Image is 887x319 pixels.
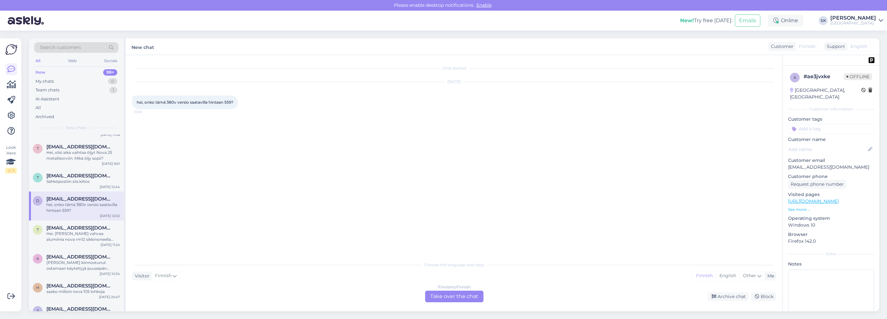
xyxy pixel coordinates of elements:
div: Chat started [132,65,776,71]
div: [DATE] 11:24 [101,242,120,247]
div: SK [819,16,828,25]
div: Visitor [132,273,150,279]
span: 12:02 [134,109,158,114]
div: Choose the language and reply [132,262,776,268]
div: Archive chat [708,292,748,301]
span: Tapio.hannula56@gmail.com [46,144,113,150]
div: [PERSON_NAME] kiinnostunut ostamaan käytettyjä puusepän teollisuus koneita? [46,260,120,271]
div: Sähköpostiin siis.kiitos [46,179,120,184]
div: 0 [108,78,117,85]
div: Web [67,57,78,65]
span: Other [743,273,756,278]
p: Firefox 142.0 [788,238,874,245]
img: pd [869,57,874,63]
span: T [37,146,39,151]
div: Block [751,292,776,301]
div: Take over the chat [425,291,483,302]
div: English [716,271,739,281]
button: Emails [735,14,760,27]
span: Search customers [40,44,81,51]
div: hei, onko tämä 380v versio saatavilla hintaan 559? [46,202,120,213]
div: [GEOGRAPHIC_DATA] [830,21,876,26]
div: Try free [DATE]: [680,17,732,24]
input: Add a tag [788,124,874,134]
div: New [35,69,45,76]
a: [URL][DOMAIN_NAME] [788,198,839,204]
span: danska@danska.com [46,196,113,202]
div: Finnish [693,271,716,281]
div: Look Here [5,145,17,174]
span: heikkikuronen989@gmail.com [46,283,113,289]
div: Archived [35,114,54,120]
p: Customer name [788,136,874,143]
p: Notes [788,261,874,267]
span: Finnish [799,43,815,50]
img: Askly Logo [5,43,17,56]
div: [DATE] 12:02 [100,213,120,218]
div: [GEOGRAPHIC_DATA], [GEOGRAPHIC_DATA] [790,87,861,100]
p: Visited pages [788,191,874,198]
div: [DATE] 11:08 [101,132,120,137]
div: 1 [109,87,117,93]
div: [DATE] 9:01 [102,161,120,166]
p: [EMAIL_ADDRESS][DOMAIN_NAME] [788,164,874,171]
a: [PERSON_NAME][GEOGRAPHIC_DATA] [830,15,883,26]
p: Browser [788,231,874,238]
span: English [851,43,867,50]
div: All [34,57,42,65]
span: s [37,308,39,313]
div: Customer information [788,106,874,112]
div: 99+ [103,69,117,76]
label: New chat [132,42,154,51]
span: Timo.Silvennoinen@viitasaari.fi [46,173,113,179]
div: 2 / 3 [5,168,17,174]
div: Finnish to Finnish [438,284,471,290]
div: Extra [788,251,874,257]
p: Windows 10 [788,222,874,229]
div: All [35,105,41,111]
div: [DATE] 20:47 [99,295,120,299]
div: Online [768,15,803,26]
span: T [37,175,39,180]
div: My chats [35,78,54,85]
p: Customer tags [788,116,874,123]
div: Request phone number [788,180,846,189]
span: katis9910@gmail.com [46,254,113,260]
div: # ae3jvxke [804,73,844,80]
div: Support [824,43,845,50]
span: serena@hlhmold.com [46,306,113,312]
p: See more ... [788,207,874,212]
div: Socials [103,57,119,65]
div: [DATE] 12:44 [100,184,120,189]
div: AI Assistant [35,96,59,102]
div: Hei. [PERSON_NAME] vahvaa alumiinia nova rm12 sikkinoneella pystyy työstämään? [46,231,120,242]
p: Operating system [788,215,874,222]
span: k [36,256,39,261]
div: Customer [768,43,794,50]
p: Customer email [788,157,874,164]
span: h [36,285,39,290]
span: T [37,227,39,232]
span: hei, onko tämä 380v versio saatavilla hintaan 559? [137,100,233,105]
span: d [36,198,39,203]
div: [DATE] [132,79,776,85]
input: Add name [788,146,867,153]
div: [PERSON_NAME] [830,15,876,21]
div: Team chats [35,87,59,93]
span: Enable [474,2,493,8]
span: Tero.lehtonen85@gmail.com [46,225,113,231]
div: saako milloin nova 105 lohkoja [46,289,120,295]
div: [DATE] 10:34 [100,271,120,276]
p: Customer phone [788,173,874,180]
b: New! [680,17,694,23]
div: Hei, olisi aika vaihtaa öljyt Nova 25 metallisorviin. Mikä öljy sopii? [46,150,120,161]
span: a [794,75,796,80]
div: Me [765,273,774,279]
span: New chats [66,125,87,131]
span: Finnish [155,272,171,279]
span: Offline [844,73,872,80]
